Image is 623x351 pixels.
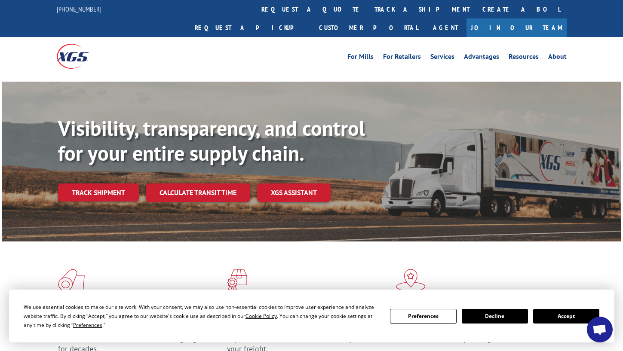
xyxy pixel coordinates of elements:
[58,269,85,291] img: xgs-icon-total-supply-chain-intelligence-red
[57,5,101,13] a: [PHONE_NUMBER]
[188,18,313,37] a: Request a pickup
[24,302,380,330] div: We use essential cookies to make our site work. With your consent, we may also use non-essential ...
[146,183,250,202] a: Calculate transit time
[9,290,614,342] div: Cookie Consent Prompt
[533,309,599,324] button: Accept
[587,317,613,342] div: Open chat
[58,183,139,201] a: Track shipment
[347,53,374,63] a: For Mills
[464,53,499,63] a: Advantages
[462,309,528,324] button: Decline
[313,18,424,37] a: Customer Portal
[227,269,247,291] img: xgs-icon-focused-on-flooring-red
[509,53,539,63] a: Resources
[390,309,456,324] button: Preferences
[383,53,421,63] a: For Retailers
[246,312,277,320] span: Cookie Policy
[396,269,426,291] img: xgs-icon-flagship-distribution-model-red
[466,18,567,37] a: Join Our Team
[424,18,466,37] a: Agent
[548,53,567,63] a: About
[430,53,454,63] a: Services
[73,321,102,329] span: Preferences
[58,115,365,166] b: Visibility, transparency, and control for your entire supply chain.
[257,183,331,202] a: XGS ASSISTANT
